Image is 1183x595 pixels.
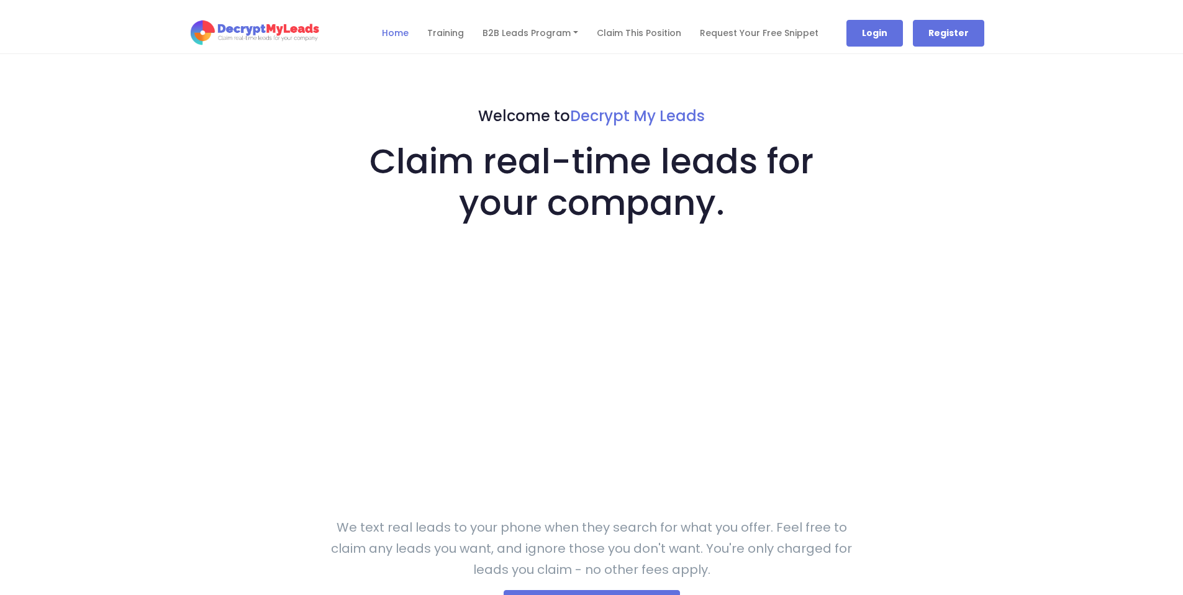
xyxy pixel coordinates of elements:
h1: Claim real-time leads for your company. [326,140,858,224]
a: Request Your Free Snippet [700,27,818,40]
a: login [846,20,903,46]
a: B2B Leads Program [483,27,578,40]
a: Training [427,27,464,40]
img: logo [189,19,319,47]
a: Home [382,27,409,40]
span: Decrypt My Leads [570,106,705,126]
p: We text real leads to your phone when they search for what you offer. Feel free to claim any lead... [326,517,858,580]
img: rt [591,499,592,500]
h4: Welcome to [326,104,858,130]
a: register [913,20,984,46]
iframe: YouTube video player [326,229,858,478]
a: Claim this Position [597,27,681,40]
